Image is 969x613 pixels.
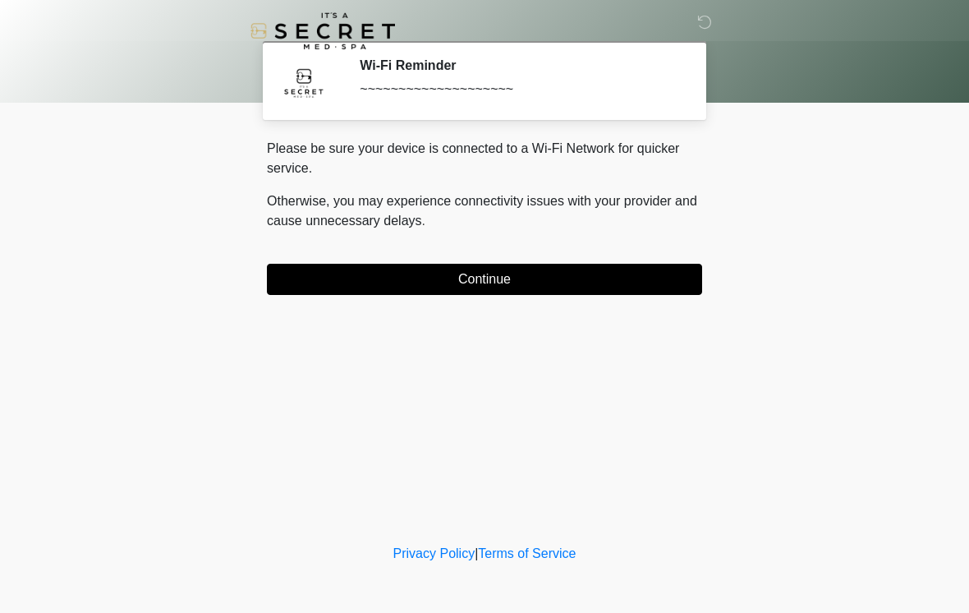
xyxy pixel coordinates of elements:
[279,58,328,107] img: Agent Avatar
[267,264,702,295] button: Continue
[422,214,425,228] span: .
[360,58,677,73] h2: Wi-Fi Reminder
[393,546,475,560] a: Privacy Policy
[267,139,702,178] p: Please be sure your device is connected to a Wi-Fi Network for quicker service.
[267,191,702,231] p: Otherwise, you may experience connectivity issues with your provider and cause unnecessary delays
[360,80,677,99] div: ~~~~~~~~~~~~~~~~~~~~
[475,546,478,560] a: |
[250,12,395,49] img: It's A Secret Med Spa Logo
[478,546,576,560] a: Terms of Service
